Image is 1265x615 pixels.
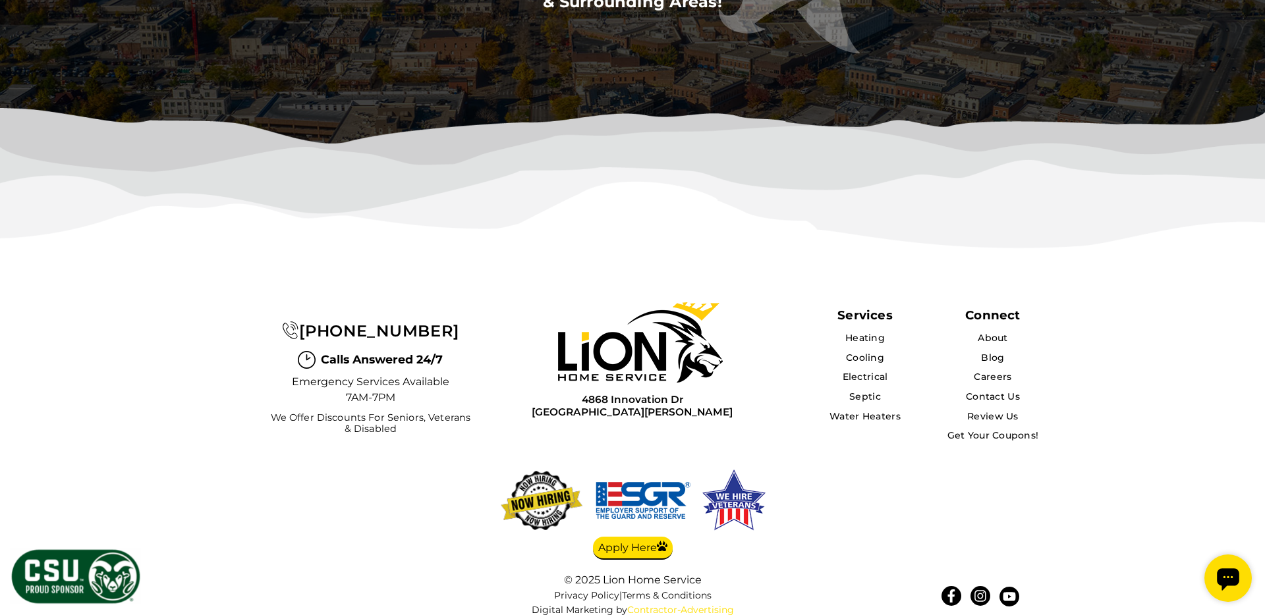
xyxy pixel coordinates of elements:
a: Apply Here [593,537,673,560]
img: now-hiring [497,468,586,533]
a: Water Heaters [829,410,901,422]
div: © 2025 Lion Home Service [501,574,764,586]
a: Electrical [843,371,888,383]
a: Terms & Conditions [622,589,712,601]
a: Heating [845,332,885,344]
span: Calls Answered 24/7 [321,351,443,368]
span: We Offer Discounts for Seniors, Veterans & Disabled [267,412,474,435]
img: We hire veterans [594,468,692,533]
a: Review Us [967,410,1019,422]
a: Get Your Coupons! [947,429,1039,441]
a: Privacy Policy [554,589,619,601]
span: [GEOGRAPHIC_DATA][PERSON_NAME] [532,406,733,418]
span: 4868 Innovation Dr [532,393,733,406]
a: Septic [849,390,881,402]
a: 4868 Innovation Dr[GEOGRAPHIC_DATA][PERSON_NAME] [532,393,733,419]
a: Contact Us [966,390,1020,402]
span: Services [837,307,892,323]
img: CSU Sponsor Badge [10,548,142,605]
a: Careers [974,371,1011,383]
div: Connect [965,307,1020,323]
div: Open chat widget [5,5,53,53]
img: We hire veterans [700,468,768,533]
a: Cooling [846,352,884,363]
a: Blog [981,352,1004,363]
span: Emergency Services Available 7AM-7PM [291,374,449,406]
span: [PHONE_NUMBER] [299,321,459,340]
a: [PHONE_NUMBER] [282,321,459,340]
a: About [978,332,1007,344]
